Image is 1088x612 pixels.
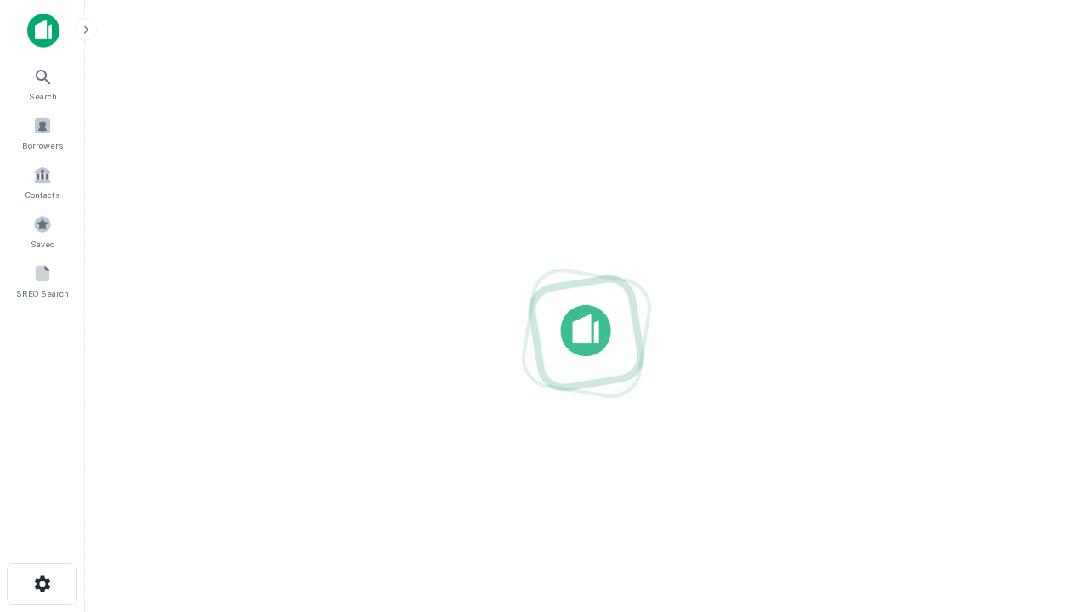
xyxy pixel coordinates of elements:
[25,188,59,201] span: Contacts
[29,89,57,103] span: Search
[5,110,80,156] a: Borrowers
[5,208,80,254] a: Saved
[31,237,55,251] span: Saved
[5,60,80,106] a: Search
[5,159,80,205] a: Contacts
[16,286,69,300] span: SREO Search
[1003,422,1088,503] iframe: Chat Widget
[22,139,63,152] span: Borrowers
[5,258,80,303] a: SREO Search
[27,14,59,48] img: capitalize-icon.png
